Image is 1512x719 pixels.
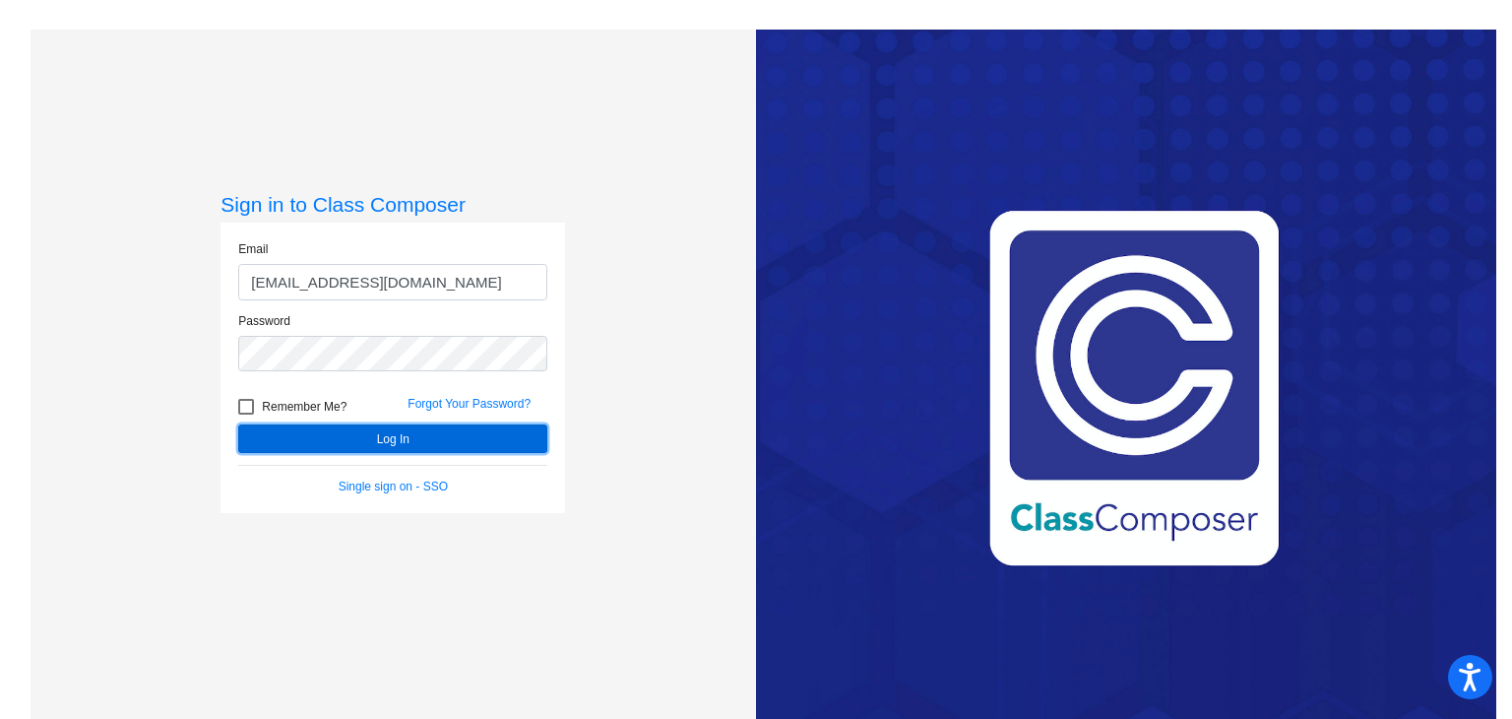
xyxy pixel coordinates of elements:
[238,425,547,453] button: Log In
[238,312,290,330] label: Password
[408,397,531,411] a: Forgot Your Password?
[339,480,448,493] a: Single sign on - SSO
[262,395,346,419] span: Remember Me?
[238,240,268,258] label: Email
[220,192,565,217] h3: Sign in to Class Composer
